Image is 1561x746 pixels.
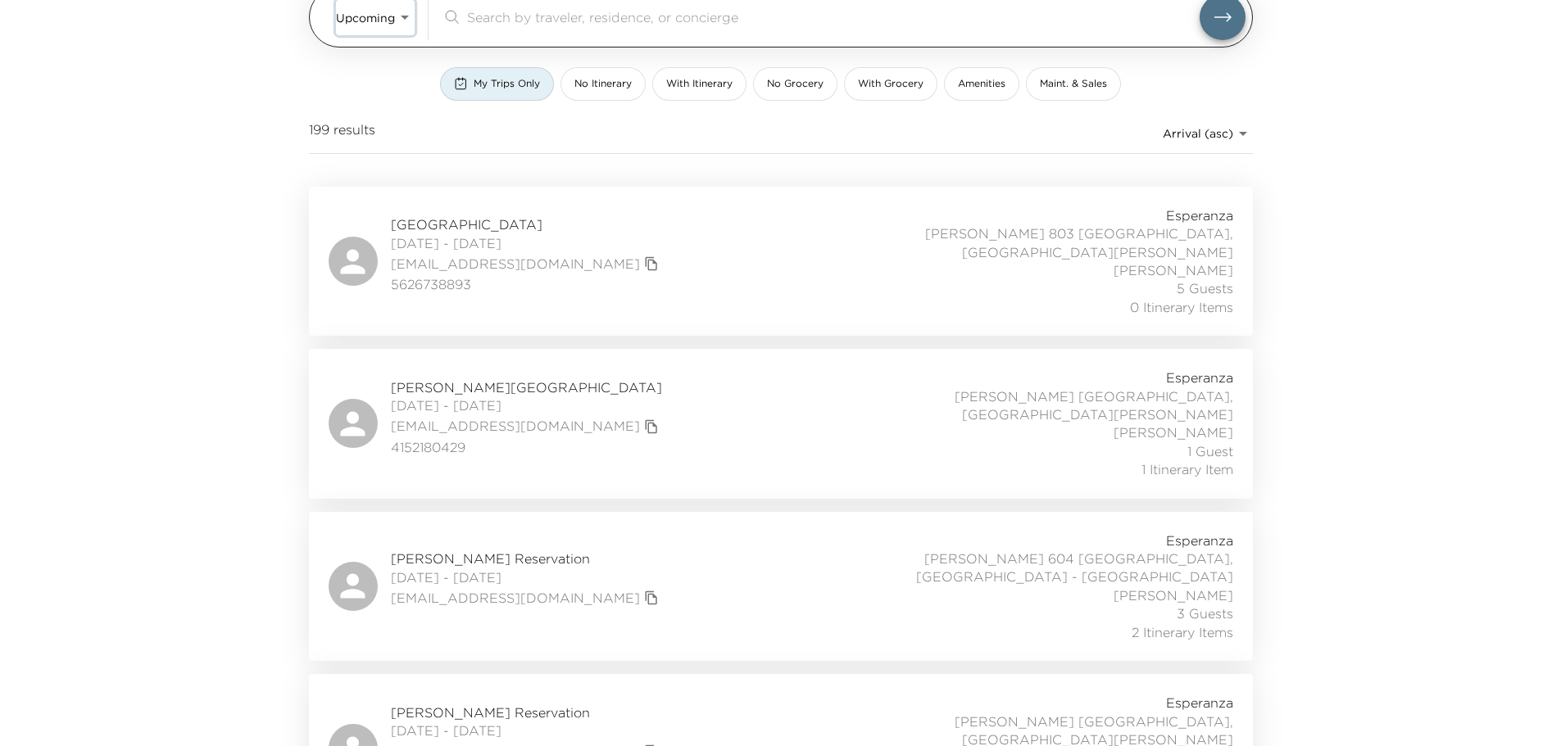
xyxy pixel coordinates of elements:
span: [PERSON_NAME] Reservation [391,703,663,721]
button: No Itinerary [560,67,646,101]
button: My Trips Only [440,67,554,101]
button: copy primary member email [640,252,663,275]
span: 3 Guests [1177,604,1233,622]
span: No Itinerary [574,77,632,91]
span: [PERSON_NAME] 803 [GEOGRAPHIC_DATA], [GEOGRAPHIC_DATA][PERSON_NAME] [871,224,1233,261]
span: 4152180429 [391,438,663,456]
span: Arrival (asc) [1163,126,1233,141]
span: [DATE] - [DATE] [391,721,663,739]
a: [EMAIL_ADDRESS][DOMAIN_NAME] [391,255,640,273]
span: Upcoming [336,11,395,25]
button: copy primary member email [640,586,663,609]
span: With Grocery [858,77,923,91]
span: 199 results [309,120,375,147]
span: [PERSON_NAME][GEOGRAPHIC_DATA] [391,378,663,396]
button: With Itinerary [652,67,746,101]
a: [PERSON_NAME][GEOGRAPHIC_DATA][DATE] - [DATE][EMAIL_ADDRESS][DOMAIN_NAME]copy primary member emai... [309,349,1253,498]
span: [GEOGRAPHIC_DATA] [391,215,663,233]
span: [DATE] - [DATE] [391,234,663,252]
span: 5626738893 [391,275,663,293]
span: No Grocery [767,77,824,91]
button: copy primary member email [640,415,663,438]
button: Amenities [944,67,1019,101]
span: 2 Itinerary Items [1132,623,1233,641]
span: Amenities [958,77,1005,91]
span: Esperanza [1166,694,1233,712]
span: [PERSON_NAME] [1114,261,1233,279]
span: Esperanza [1166,368,1233,387]
span: [PERSON_NAME] [GEOGRAPHIC_DATA], [GEOGRAPHIC_DATA][PERSON_NAME] [871,387,1233,424]
span: [PERSON_NAME] [1114,423,1233,441]
button: No Grocery [753,67,837,101]
a: [GEOGRAPHIC_DATA][DATE] - [DATE][EMAIL_ADDRESS][DOMAIN_NAME]copy primary member email5626738893Es... [309,187,1253,336]
button: With Grocery [844,67,937,101]
span: Esperanza [1166,531,1233,549]
span: 1 Itinerary Item [1141,460,1233,478]
span: Maint. & Sales [1040,77,1107,91]
a: [EMAIL_ADDRESS][DOMAIN_NAME] [391,589,640,607]
span: [PERSON_NAME] 604 [GEOGRAPHIC_DATA], [GEOGRAPHIC_DATA] - [GEOGRAPHIC_DATA] [871,549,1233,586]
span: [DATE] - [DATE] [391,396,663,414]
span: With Itinerary [666,77,733,91]
span: Esperanza [1166,206,1233,224]
span: My Trips Only [474,77,540,91]
a: [EMAIL_ADDRESS][DOMAIN_NAME] [391,417,640,435]
span: 5 Guests [1177,279,1233,297]
span: [DATE] - [DATE] [391,568,663,586]
a: [PERSON_NAME] Reservation[DATE] - [DATE][EMAIL_ADDRESS][DOMAIN_NAME]copy primary member emailEspe... [309,512,1253,661]
span: [PERSON_NAME] [1114,586,1233,604]
span: [PERSON_NAME] Reservation [391,549,663,567]
input: Search by traveler, residence, or concierge [467,7,1200,26]
span: 0 Itinerary Items [1130,298,1233,316]
span: 1 Guest [1187,442,1233,460]
button: Maint. & Sales [1026,67,1121,101]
